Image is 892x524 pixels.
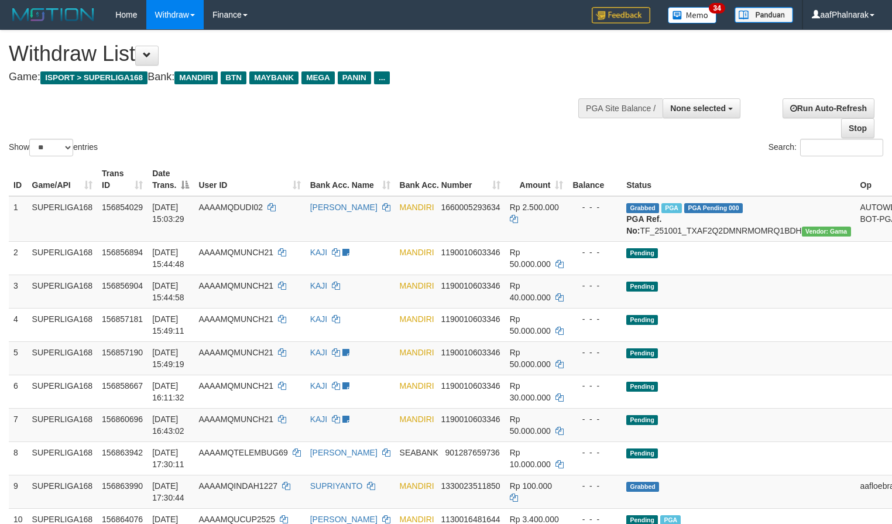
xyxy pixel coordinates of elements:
th: Amount: activate to sort column ascending [505,163,568,196]
span: MANDIRI [400,381,434,391]
td: 8 [9,441,28,475]
div: - - - [572,447,617,458]
span: 156857190 [102,348,143,357]
div: - - - [572,313,617,325]
span: 156863942 [102,448,143,457]
td: 9 [9,475,28,508]
span: Pending [626,448,658,458]
span: Pending [626,315,658,325]
span: BTN [221,71,246,84]
span: ISPORT > SUPERLIGA168 [40,71,147,84]
th: Trans ID: activate to sort column ascending [97,163,147,196]
span: Copy 1190010603346 to clipboard [441,415,500,424]
th: ID [9,163,28,196]
img: MOTION_logo.png [9,6,98,23]
span: None selected [670,104,726,113]
span: MANDIRI [400,203,434,212]
span: Pending [626,348,658,358]
td: 1 [9,196,28,242]
img: Feedback.jpg [592,7,650,23]
span: AAAAMQMUNCH21 [198,248,273,257]
span: AAAAMQMUNCH21 [198,348,273,357]
h1: Withdraw List [9,42,583,66]
a: KAJI [310,415,328,424]
span: [DATE] 15:44:48 [152,248,184,269]
span: 156863990 [102,481,143,491]
span: ... [374,71,390,84]
span: MAYBANK [249,71,299,84]
span: [DATE] 15:49:11 [152,314,184,335]
span: Copy 1190010603346 to clipboard [441,381,500,391]
span: Rp 3.400.000 [510,515,559,524]
span: Pending [626,248,658,258]
span: [DATE] 15:44:58 [152,281,184,302]
a: [PERSON_NAME] [310,515,378,524]
span: Rp 50.000.000 [510,248,551,269]
span: PGA Pending [684,203,743,213]
td: SUPERLIGA168 [28,408,98,441]
label: Show entries [9,139,98,156]
span: Copy 1190010603346 to clipboard [441,281,500,290]
td: 7 [9,408,28,441]
span: [DATE] 16:43:02 [152,415,184,436]
td: 6 [9,375,28,408]
span: MANDIRI [400,481,434,491]
div: - - - [572,246,617,258]
td: 2 [9,241,28,275]
a: KAJI [310,281,328,290]
span: SEABANK [400,448,438,457]
a: SUPRIYANTO [310,481,363,491]
span: AAAAMQTELEMBUG69 [198,448,288,457]
span: MANDIRI [174,71,218,84]
div: - - - [572,347,617,358]
td: TF_251001_TXAF2Q2DMNRMOMRQ1BDH [622,196,855,242]
span: 156857181 [102,314,143,324]
span: [DATE] 17:30:11 [152,448,184,469]
th: Balance [568,163,622,196]
span: Pending [626,415,658,425]
span: [DATE] 16:11:32 [152,381,184,402]
span: AAAAMQMUNCH21 [198,314,273,324]
span: Pending [626,282,658,292]
td: SUPERLIGA168 [28,275,98,308]
a: KAJI [310,248,328,257]
td: SUPERLIGA168 [28,308,98,341]
th: User ID: activate to sort column ascending [194,163,305,196]
a: Run Auto-Refresh [783,98,874,118]
span: 34 [709,3,725,13]
span: Rp 50.000.000 [510,348,551,369]
th: Date Trans.: activate to sort column descending [147,163,194,196]
span: MANDIRI [400,314,434,324]
a: [PERSON_NAME] [310,448,378,457]
b: PGA Ref. No: [626,214,661,235]
span: Grabbed [626,203,659,213]
span: MANDIRI [400,415,434,424]
span: AAAAMQINDAH1227 [198,481,277,491]
span: Grabbed [626,482,659,492]
span: Rp 50.000.000 [510,314,551,335]
span: [DATE] 15:03:29 [152,203,184,224]
a: KAJI [310,381,328,391]
span: MANDIRI [400,515,434,524]
th: Game/API: activate to sort column ascending [28,163,98,196]
label: Search: [769,139,883,156]
span: Rp 10.000.000 [510,448,551,469]
div: - - - [572,280,617,292]
span: Rp 40.000.000 [510,281,551,302]
div: - - - [572,480,617,492]
td: 3 [9,275,28,308]
span: Rp 2.500.000 [510,203,559,212]
span: Rp 50.000.000 [510,415,551,436]
a: [PERSON_NAME] [310,203,378,212]
span: MANDIRI [400,281,434,290]
span: 156854029 [102,203,143,212]
span: MEGA [301,71,335,84]
span: 156864076 [102,515,143,524]
span: Copy 901287659736 to clipboard [445,448,499,457]
span: Pending [626,382,658,392]
td: 4 [9,308,28,341]
span: PANIN [338,71,371,84]
span: 156858667 [102,381,143,391]
td: SUPERLIGA168 [28,196,98,242]
img: Button%20Memo.svg [668,7,717,23]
